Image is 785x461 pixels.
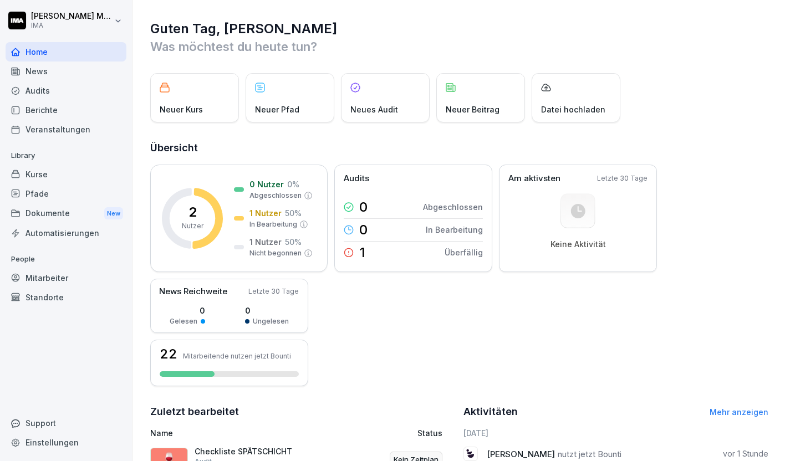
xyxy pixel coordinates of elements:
a: Automatisierungen [6,223,126,243]
div: Support [6,413,126,433]
p: Mitarbeitende nutzen jetzt Bounti [183,352,291,360]
p: Ungelesen [253,316,289,326]
p: Nicht begonnen [249,248,302,258]
a: Kurse [6,165,126,184]
p: 50 % [285,207,302,219]
p: 0 [170,305,205,316]
p: 50 % [285,236,302,248]
a: Veranstaltungen [6,120,126,139]
p: 1 [359,246,365,259]
p: Letzte 30 Tage [248,286,299,296]
p: [PERSON_NAME] Milanovska [31,12,112,21]
p: In Bearbeitung [249,219,297,229]
h2: Übersicht [150,140,768,156]
p: Abgeschlossen [249,191,302,201]
p: Was möchtest du heute tun? [150,38,768,55]
p: 0 Nutzer [249,178,284,190]
a: Einstellungen [6,433,126,452]
p: Neuer Beitrag [446,104,499,115]
a: Mehr anzeigen [710,407,768,417]
p: 0 [245,305,289,316]
p: IMA [31,22,112,29]
p: Audits [344,172,369,185]
p: Checkliste SPÄTSCHICHT [195,447,305,457]
a: DokumenteNew [6,203,126,224]
div: Dokumente [6,203,126,224]
h6: [DATE] [463,427,769,439]
p: People [6,250,126,268]
a: Audits [6,81,126,100]
p: Abgeschlossen [423,201,483,213]
h2: Aktivitäten [463,404,518,419]
p: News Reichweite [159,285,227,298]
p: 1 Nutzer [249,236,282,248]
a: Home [6,42,126,62]
p: In Bearbeitung [426,224,483,235]
a: Mitarbeiter [6,268,126,288]
a: Berichte [6,100,126,120]
h2: Zuletzt bearbeitet [150,404,456,419]
p: Keine Aktivität [550,239,606,249]
p: Letzte 30 Tage [597,173,648,183]
div: New [104,207,123,220]
p: Neuer Kurs [160,104,203,115]
h3: 22 [160,347,177,361]
p: 1 Nutzer [249,207,282,219]
span: nutzt jetzt Bounti [558,449,621,459]
p: Am aktivsten [508,172,560,185]
p: Nutzer [182,221,203,231]
p: Neuer Pfad [255,104,299,115]
p: 0 [359,201,368,214]
p: Name [150,427,336,439]
p: 2 [188,206,197,219]
p: Neues Audit [350,104,398,115]
h1: Guten Tag, [PERSON_NAME] [150,20,768,38]
p: Library [6,147,126,165]
p: Gelesen [170,316,197,326]
span: [PERSON_NAME] [487,449,555,459]
a: News [6,62,126,81]
a: Standorte [6,288,126,307]
p: Datei hochladen [541,104,605,115]
p: 0 % [287,178,299,190]
p: vor 1 Stunde [723,448,768,459]
a: Pfade [6,184,126,203]
p: Überfällig [445,247,483,258]
p: 0 [359,223,368,237]
p: Status [417,427,442,439]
